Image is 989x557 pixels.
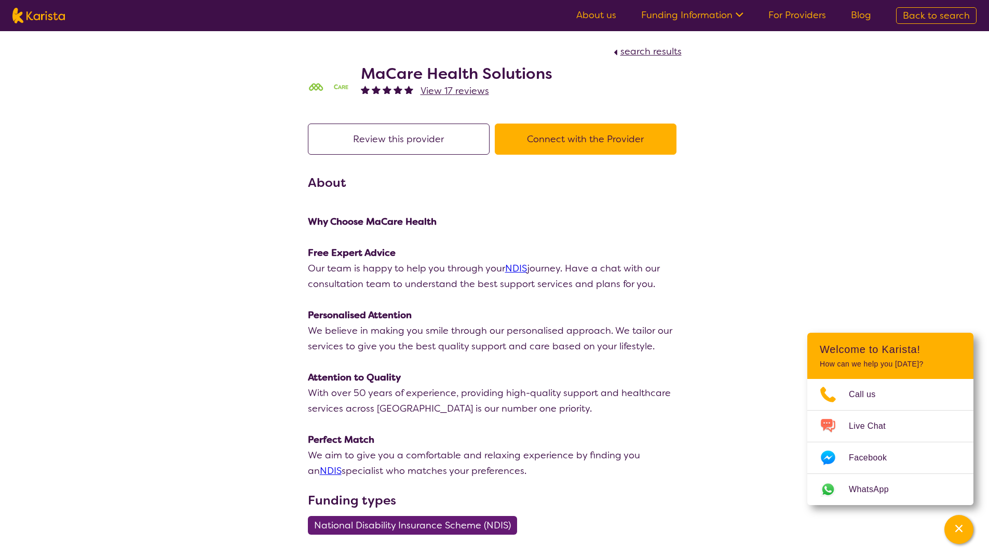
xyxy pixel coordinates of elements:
[944,515,973,544] button: Channel Menu
[394,85,402,94] img: fullstar
[314,516,511,535] span: National Disability Insurance Scheme (NDIS)
[495,133,682,145] a: Connect with the Provider
[308,491,682,510] h3: Funding types
[849,450,899,466] span: Facebook
[361,64,552,83] h2: MaCare Health Solutions
[383,85,391,94] img: fullstar
[851,9,871,21] a: Blog
[308,519,523,532] a: National Disability Insurance Scheme (NDIS)
[807,333,973,505] div: Channel Menu
[903,9,970,22] span: Back to search
[505,262,527,275] a: NDIS
[641,9,743,21] a: Funding Information
[404,85,413,94] img: fullstar
[768,9,826,21] a: For Providers
[12,8,65,23] img: Karista logo
[308,309,412,321] strong: Personalised Attention
[308,385,682,416] p: With over 50 years of experience, providing high-quality support and healthcare services across [...
[308,323,682,354] p: We believe in making you smile through our personalised approach. We tailor our services to give ...
[308,133,495,145] a: Review this provider
[849,387,888,402] span: Call us
[620,45,682,58] span: search results
[308,215,437,228] strong: Why Choose MaCare Health
[421,83,489,99] a: View 17 reviews
[807,474,973,505] a: Web link opens in a new tab.
[308,124,490,155] button: Review this provider
[820,360,961,369] p: How can we help you [DATE]?
[308,173,682,192] h3: About
[896,7,977,24] a: Back to search
[849,418,898,434] span: Live Chat
[611,45,682,58] a: search results
[308,447,682,479] p: We aim to give you a comfortable and relaxing experience by finding you an specialist who matches...
[308,247,396,259] strong: Free Expert Advice
[372,85,381,94] img: fullstar
[849,482,901,497] span: WhatsApp
[576,9,616,21] a: About us
[308,433,374,446] strong: Perfect Match
[807,379,973,505] ul: Choose channel
[421,85,489,97] span: View 17 reviews
[308,371,401,384] strong: Attention to Quality
[320,465,342,477] a: NDIS
[495,124,676,155] button: Connect with the Provider
[308,261,682,292] p: Our team is happy to help you through your journey. Have a chat with our consultation team to und...
[361,85,370,94] img: fullstar
[308,83,349,93] img: mgttalrdbt23wl6urpfy.png
[820,343,961,356] h2: Welcome to Karista!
